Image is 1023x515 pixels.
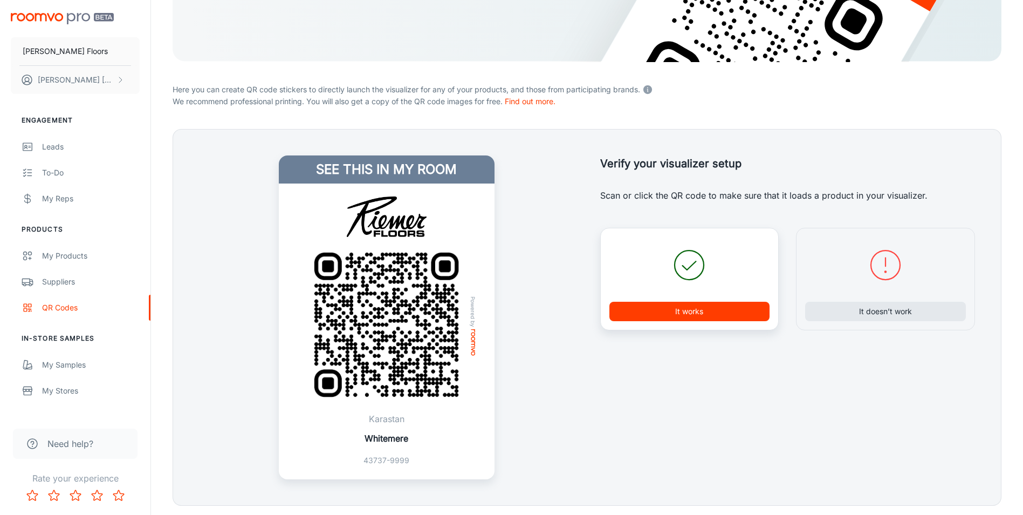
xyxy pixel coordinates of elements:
[11,13,114,24] img: Roomvo PRO Beta
[42,193,140,205] div: My Reps
[505,97,555,106] a: Find out more.
[279,155,495,479] a: See this in my roomRiemer FloorsQR Code ExamplePowered byroomvoKarastanWhitemere43737-9999
[600,189,976,202] p: Scan or click the QR code to make sure that it loads a product in your visualizer.
[600,155,976,172] h5: Verify your visualizer setup
[363,412,409,425] p: Karastan
[468,296,478,327] span: Powered by
[65,485,86,506] button: Rate 3 star
[47,437,93,450] span: Need help?
[365,432,408,445] p: Whitemere
[173,82,1001,96] p: Here you can create QR code stickers to directly launch the visualizer for any of your products, ...
[609,302,770,321] button: It works
[11,66,140,94] button: [PERSON_NAME] [PERSON_NAME]
[42,141,140,153] div: Leads
[42,385,140,397] div: My Stores
[363,455,409,466] p: 43737-9999
[42,359,140,371] div: My Samples
[42,302,140,314] div: QR Codes
[42,167,140,179] div: To-do
[23,45,108,57] p: [PERSON_NAME] Floors
[173,96,1001,107] p: We recommend professional printing. You will also get a copy of the QR code images for free.
[805,302,966,321] button: It doesn’t work
[42,276,140,288] div: Suppliers
[9,472,142,485] p: Rate your experience
[299,237,474,412] img: QR Code Example
[108,485,129,506] button: Rate 5 star
[11,37,140,65] button: [PERSON_NAME] Floors
[279,155,495,184] h4: See this in my room
[318,196,456,237] img: Riemer Floors
[38,74,114,86] p: [PERSON_NAME] [PERSON_NAME]
[471,329,475,356] img: roomvo
[86,485,108,506] button: Rate 4 star
[22,485,43,506] button: Rate 1 star
[43,485,65,506] button: Rate 2 star
[42,250,140,262] div: My Products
